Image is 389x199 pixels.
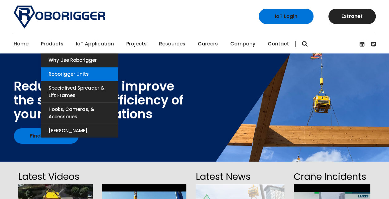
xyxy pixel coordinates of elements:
[159,34,185,53] a: Resources
[259,9,313,24] a: IoT Login
[230,34,255,53] a: Company
[196,169,284,184] h2: Latest News
[126,34,147,53] a: Projects
[14,128,79,144] a: Find out how
[328,9,376,24] a: Extranet
[198,34,218,53] a: Careers
[294,169,370,184] h2: Crane Incidents
[41,53,118,67] a: Why use Roborigger
[41,103,118,124] a: Hooks, Cameras, & Accessories
[41,67,118,81] a: Roborigger Units
[18,169,93,184] h2: Latest Videos
[41,124,118,138] a: [PERSON_NAME]
[14,34,28,53] a: Home
[14,6,105,28] img: Roborigger
[41,81,118,102] a: Specialised Spreader & Lift Frames
[41,34,63,53] a: Products
[14,79,184,121] div: Reduce cost and improve the safety and efficiency of your lifting operations
[268,34,289,53] a: Contact
[76,34,114,53] a: IoT Application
